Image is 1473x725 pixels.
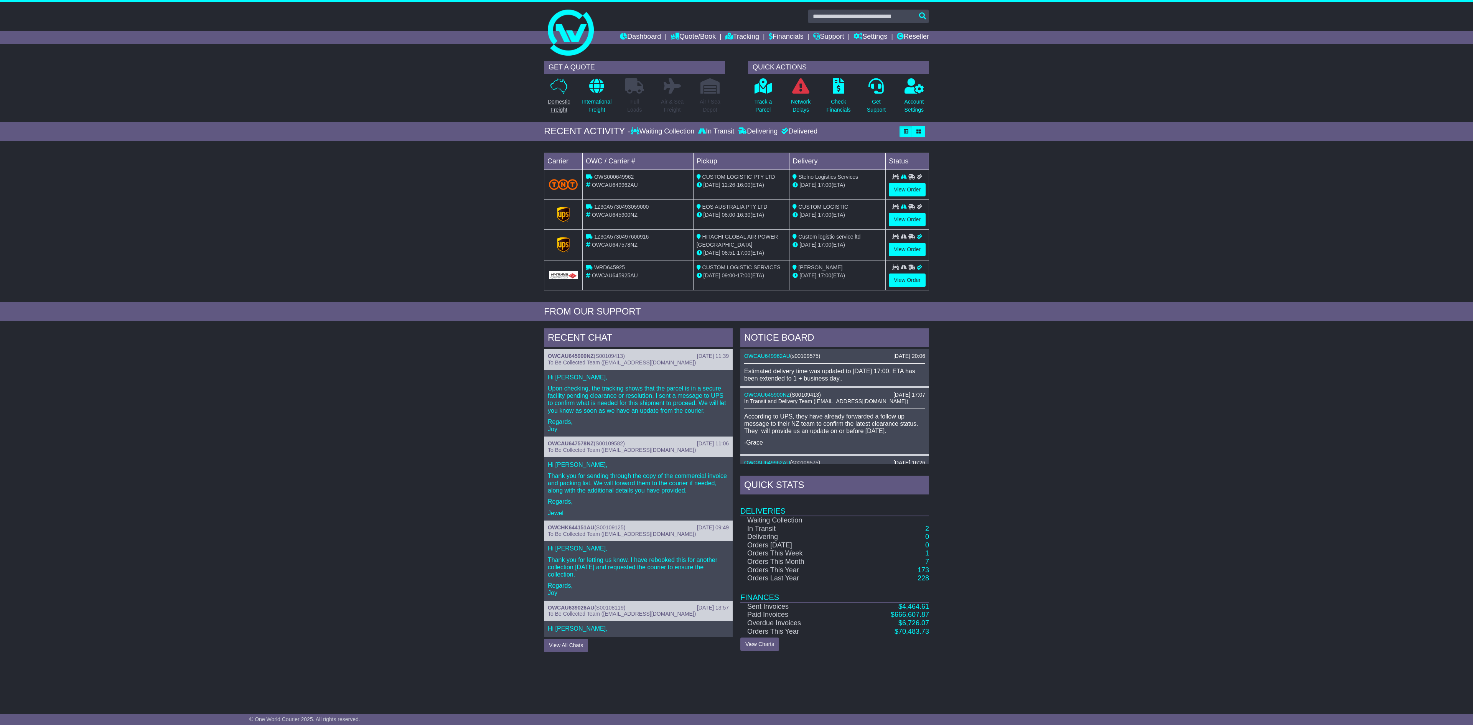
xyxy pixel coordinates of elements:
[925,533,929,540] a: 0
[548,556,729,578] p: Thank you for letting us know. I have rebooked this for another collection [DATE] and requested t...
[740,602,851,611] td: Sent Invoices
[889,274,926,287] a: View Order
[548,353,729,359] div: ( )
[548,605,729,611] div: ( )
[722,182,735,188] span: 12:26
[740,566,851,575] td: Orders This Year
[793,181,882,189] div: (ETA)
[754,98,772,114] p: Track a Parcel
[596,605,624,611] span: S00108119
[744,398,908,404] span: In Transit and Delivery Team ([EMAIL_ADDRESS][DOMAIN_NAME])
[700,98,720,114] p: Air / Sea Depot
[792,353,819,359] span: s00109575
[544,328,733,349] div: RECENT CHAT
[583,153,694,170] td: OWC / Carrier #
[744,460,925,466] div: ( )
[893,392,925,398] div: [DATE] 17:07
[548,531,696,537] span: To Be Collected Team ([EMAIL_ADDRESS][DOMAIN_NAME])
[702,204,768,210] span: EOS AUSTRALIA PTY LTD
[722,272,735,278] span: 09:00
[889,243,926,256] a: View Order
[548,461,729,468] p: Hi [PERSON_NAME],
[744,392,790,398] a: OWCAU645900NZ
[918,574,929,582] a: 228
[631,127,696,136] div: Waiting Collection
[893,353,925,359] div: [DATE] 20:06
[740,583,929,602] td: Finances
[740,525,851,533] td: In Transit
[671,31,716,44] a: Quote/Book
[891,611,929,618] a: $666,607.87
[549,271,578,279] img: GetCarrierServiceLogo
[722,212,735,218] span: 08:00
[853,31,887,44] a: Settings
[799,242,816,248] span: [DATE]
[818,212,831,218] span: 17:00
[793,241,882,249] div: (ETA)
[702,174,775,180] span: CUSTOM LOGISTIC PTY LTD
[704,212,720,218] span: [DATE]
[557,207,570,222] img: GetCarrierServiceLogo
[596,353,623,359] span: S00109413
[547,78,570,118] a: DomesticFreight
[548,447,696,453] span: To Be Collected Team ([EMAIL_ADDRESS][DOMAIN_NAME])
[740,628,851,636] td: Orders This Year
[704,182,720,188] span: [DATE]
[697,181,786,189] div: - (ETA)
[792,392,819,398] span: S00109413
[697,234,778,248] span: HITACHI GLOBAL AIR POWER [GEOGRAPHIC_DATA]
[905,98,924,114] p: Account Settings
[548,98,570,114] p: Domestic Freight
[740,476,929,496] div: Quick Stats
[740,558,851,566] td: Orders This Month
[818,182,831,188] span: 17:00
[548,440,594,447] a: OWCAU647578NZ
[592,212,638,218] span: OWCAU645900NZ
[740,574,851,583] td: Orders Last Year
[740,541,851,550] td: Orders [DATE]
[548,353,594,359] a: OWCAU645900NZ
[744,353,790,359] a: OWCAU649962AU
[867,78,886,118] a: GetSupport
[697,353,729,359] div: [DATE] 11:39
[544,61,725,74] div: GET A QUOTE
[697,524,729,531] div: [DATE] 09:49
[548,611,696,617] span: To Be Collected Team ([EMAIL_ADDRESS][DOMAIN_NAME])
[737,250,750,256] span: 17:00
[791,78,811,118] a: NetworkDelays
[925,558,929,565] a: 7
[740,516,851,525] td: Waiting Collection
[799,212,816,218] span: [DATE]
[779,127,817,136] div: Delivered
[867,98,886,114] p: Get Support
[696,127,736,136] div: In Transit
[898,628,929,635] span: 70,483.73
[548,472,729,494] p: Thank you for sending through the copy of the commercial invoice and packing list. We will forwar...
[725,31,759,44] a: Tracking
[740,328,929,349] div: NOTICE BOARD
[740,549,851,558] td: Orders This Week
[548,625,729,632] p: Hi [PERSON_NAME],
[736,127,779,136] div: Delivering
[925,541,929,549] a: 0
[895,628,929,635] a: $70,483.73
[744,392,925,398] div: ( )
[799,182,816,188] span: [DATE]
[592,272,638,278] span: OWCAU645925AU
[544,126,631,137] div: RECENT ACTIVITY -
[818,272,831,278] span: 17:00
[897,31,929,44] a: Reseller
[740,611,851,619] td: Paid Invoices
[594,174,634,180] span: OWS000649962
[744,367,925,382] div: Estimated delivery time was updated to [DATE] 17:00. ETA has been extended to 1 + business day..
[744,460,790,466] a: OWCAU649962AU
[737,272,750,278] span: 17:00
[704,272,720,278] span: [DATE]
[582,98,611,114] p: International Freight
[625,98,644,114] p: Full Loads
[697,605,729,611] div: [DATE] 13:57
[548,359,696,366] span: To Be Collected Team ([EMAIL_ADDRESS][DOMAIN_NAME])
[249,716,360,722] span: © One World Courier 2025. All rights reserved.
[594,264,625,270] span: WRD645925
[544,639,588,652] button: View All Chats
